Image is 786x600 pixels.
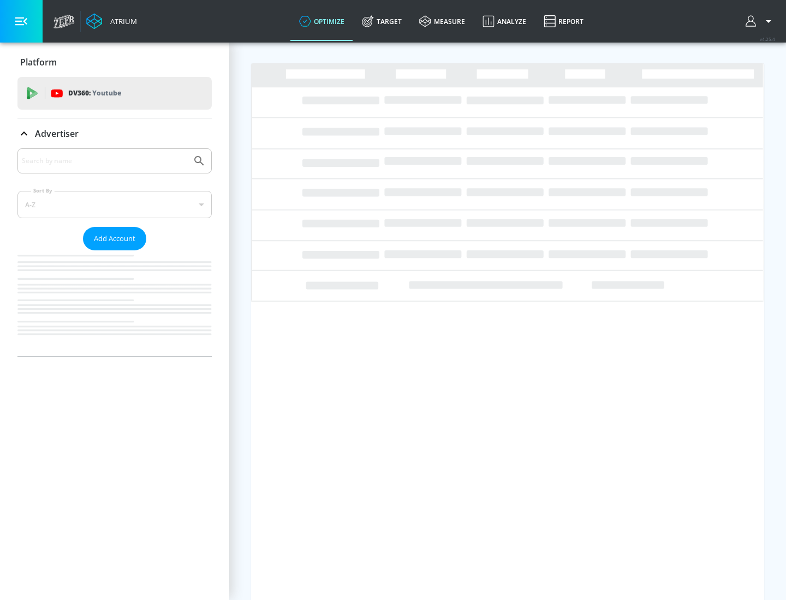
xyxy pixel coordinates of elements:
[86,13,137,29] a: Atrium
[353,2,410,41] a: Target
[31,187,55,194] label: Sort By
[106,16,137,26] div: Atrium
[92,87,121,99] p: Youtube
[17,191,212,218] div: A-Z
[17,77,212,110] div: DV360: Youtube
[410,2,474,41] a: measure
[535,2,592,41] a: Report
[474,2,535,41] a: Analyze
[17,118,212,149] div: Advertiser
[17,148,212,356] div: Advertiser
[17,250,212,356] nav: list of Advertiser
[35,128,79,140] p: Advertiser
[20,56,57,68] p: Platform
[94,232,135,245] span: Add Account
[83,227,146,250] button: Add Account
[17,47,212,77] div: Platform
[760,36,775,42] span: v 4.25.4
[290,2,353,41] a: optimize
[22,154,187,168] input: Search by name
[68,87,121,99] p: DV360:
